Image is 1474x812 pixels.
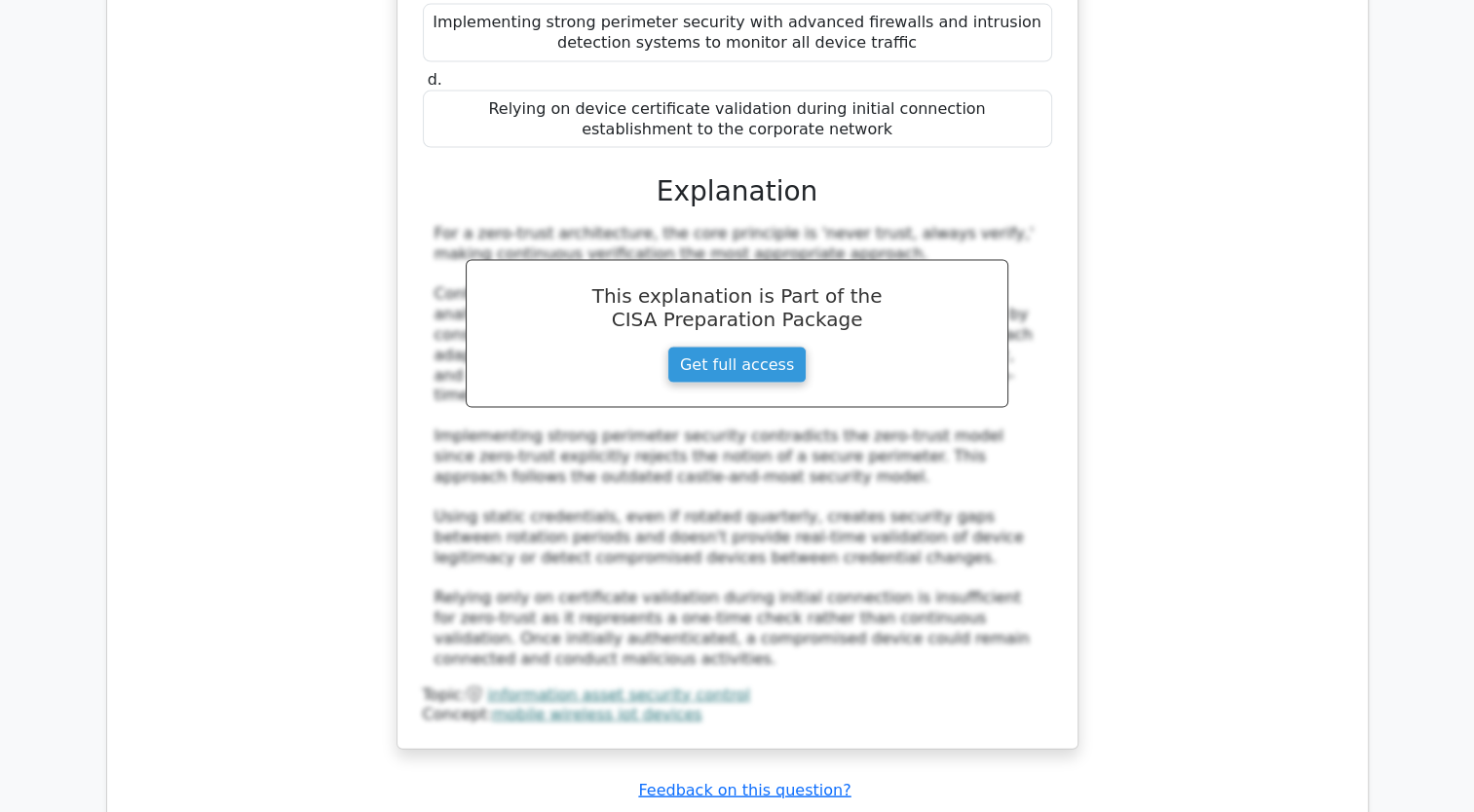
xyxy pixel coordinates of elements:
div: For a zero-trust architecture, the core principle is 'never trust, always verify,' making continu... [435,224,1040,670]
a: Get full access [667,347,807,384]
h3: Explanation [435,175,1040,208]
a: Feedback on this question? [638,781,850,799]
span: d. [428,70,442,89]
div: Topic: [423,685,1052,706]
div: Implementing strong perimeter security with advanced firewalls and intrusion detection systems to... [423,4,1052,62]
div: Relying on device certificate validation during initial connection establishment to the corporate... [423,91,1052,149]
a: mobile wireless iot devices [492,705,701,723]
div: Concept: [423,705,1052,725]
a: information asset security control [487,685,750,704]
